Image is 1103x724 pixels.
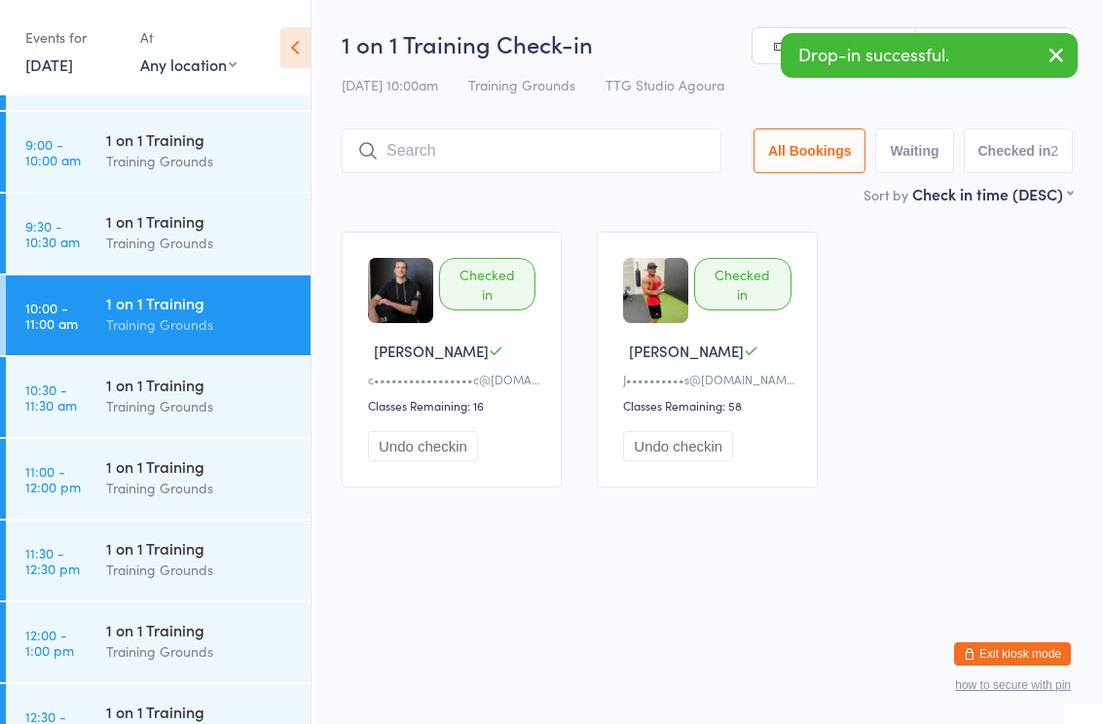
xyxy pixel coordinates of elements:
button: Undo checkin [368,431,478,461]
div: Check in time (DESC) [912,183,1073,204]
h2: 1 on 1 Training Check-in [342,27,1073,59]
time: 10:30 - 11:30 am [25,381,77,413]
div: J••••••••••s@[DOMAIN_NAME] [623,371,796,387]
div: 1 on 1 Training [106,701,294,722]
a: 10:30 -11:30 am1 on 1 TrainingTraining Grounds [6,357,311,437]
a: 12:00 -1:00 pm1 on 1 TrainingTraining Grounds [6,602,311,682]
button: how to secure with pin [955,678,1071,692]
div: 1 on 1 Training [106,128,294,150]
div: Events for [25,21,121,54]
a: 11:30 -12:30 pm1 on 1 TrainingTraining Grounds [6,521,311,600]
div: Training Grounds [106,640,294,663]
button: Waiting [875,128,953,173]
img: image1720832138.png [368,258,433,323]
a: 9:00 -10:00 am1 on 1 TrainingTraining Grounds [6,112,311,192]
div: 1 on 1 Training [106,210,294,232]
div: At [140,21,237,54]
a: 11:00 -12:00 pm1 on 1 TrainingTraining Grounds [6,439,311,519]
time: 9:00 - 10:00 am [25,136,81,167]
div: c•••••••••••••••••c@[DOMAIN_NAME] [368,371,541,387]
span: [DATE] 10:00am [342,75,438,94]
label: Sort by [864,185,908,204]
a: [DATE] [25,54,73,75]
a: 10:00 -11:00 am1 on 1 TrainingTraining Grounds [6,275,311,355]
input: Search [342,128,721,173]
div: 1 on 1 Training [106,455,294,477]
div: Training Grounds [106,477,294,499]
img: image1720831791.png [623,258,688,323]
a: 9:30 -10:30 am1 on 1 TrainingTraining Grounds [6,194,311,273]
div: Classes Remaining: 58 [623,397,796,414]
time: 9:30 - 10:30 am [25,218,80,249]
span: Training Grounds [468,75,575,94]
div: 1 on 1 Training [106,374,294,395]
time: 11:00 - 12:00 pm [25,463,81,494]
span: TTG Studio Agoura [606,75,724,94]
div: 2 [1050,143,1058,159]
div: Drop-in successful. [781,33,1078,78]
div: Training Grounds [106,150,294,172]
div: Training Grounds [106,395,294,417]
div: Training Grounds [106,313,294,336]
span: [PERSON_NAME] [374,341,489,361]
div: Classes Remaining: 16 [368,397,541,414]
div: Any location [140,54,237,75]
span: [PERSON_NAME] [629,341,744,361]
button: Checked in2 [964,128,1074,173]
div: 1 on 1 Training [106,619,294,640]
div: 1 on 1 Training [106,537,294,559]
time: 12:00 - 1:00 pm [25,627,74,658]
div: 1 on 1 Training [106,292,294,313]
button: All Bookings [754,128,866,173]
button: Exit kiosk mode [954,642,1071,666]
div: Checked in [694,258,790,310]
div: Checked in [439,258,535,310]
div: Training Grounds [106,232,294,254]
time: 10:00 - 11:00 am [25,300,78,331]
div: Training Grounds [106,559,294,581]
time: 11:30 - 12:30 pm [25,545,80,576]
button: Undo checkin [623,431,733,461]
